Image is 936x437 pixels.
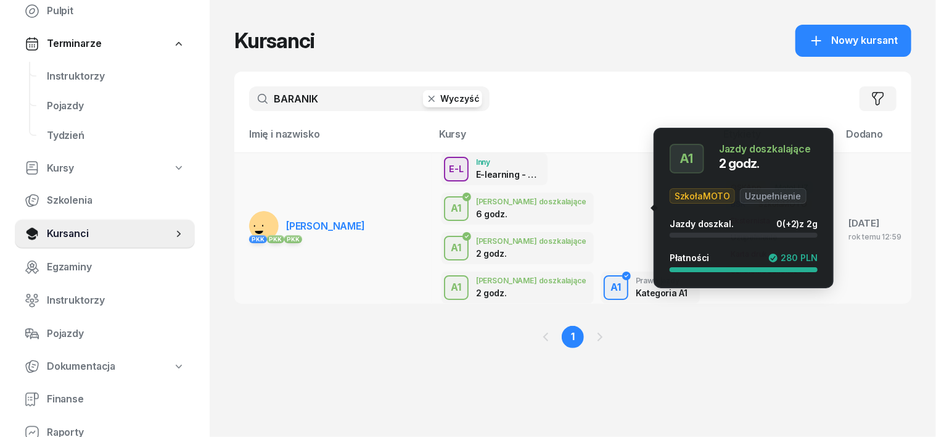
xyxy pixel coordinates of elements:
span: Jazdy doszkal. [670,218,734,229]
div: A1 [676,148,699,170]
div: [PERSON_NAME] doszkalające [476,237,586,245]
span: Dokumentacja [47,359,115,375]
a: PKKPKKPKK[PERSON_NAME] [249,211,365,241]
a: Dokumentacja [15,352,195,381]
div: Płatności [670,252,717,263]
div: PKK [284,235,302,243]
span: Szkolenia [47,193,185,209]
a: Finanse [15,385,195,414]
a: Pojazdy [37,91,195,121]
div: 0 z 2g [776,218,818,229]
span: Pojazdy [47,98,185,114]
a: Tydzień [37,121,195,151]
div: 280 PLN [768,252,818,263]
span: Uzupełnienie [740,188,806,204]
div: 6 godz. [476,209,540,219]
button: E-L [444,157,469,181]
div: Inny [476,158,540,166]
button: Wyczyść [423,90,482,107]
div: [DATE] [848,215,901,231]
th: Imię i nazwisko [234,126,432,152]
button: Nowy kursant [795,25,911,57]
th: Kursy [432,126,716,152]
span: Kursy [47,160,74,177]
div: PKK [249,235,267,243]
span: Kursanci [47,226,173,242]
div: PKK [267,235,285,243]
div: rok temu 12:59 [848,233,901,241]
span: Egzaminy [47,259,185,275]
span: (+2) [782,218,799,229]
div: E-L [444,161,469,177]
button: A1 [604,275,628,300]
div: 2 godz. [476,248,540,259]
span: Pulpit [47,3,185,19]
a: Egzaminy [15,252,195,282]
div: Kategoria A1 [636,288,688,298]
input: Szukaj [249,86,490,111]
div: A1 [446,238,467,259]
span: Finanse [47,391,185,407]
div: E-learning - 90 dni [476,169,540,180]
a: Instruktorzy [37,62,195,91]
th: Dodano [839,126,911,152]
span: Nowy kursant [831,33,898,49]
span: Terminarze [47,36,101,52]
button: A1 [670,144,704,173]
span: SzkołaMOTO [670,188,735,204]
span: Instruktorzy [47,293,185,309]
button: A1 [444,236,469,260]
div: [PERSON_NAME] doszkalające [476,198,586,206]
a: Instruktorzy [15,286,195,315]
a: Szkolenia [15,186,195,215]
a: Terminarze [15,30,195,58]
span: Instruktorzy [47,69,185,85]
div: [PERSON_NAME] doszkalające [476,277,586,285]
span: Tydzień [47,128,185,144]
div: 2 godz. [476,288,540,298]
div: Prawo jazdy [636,277,688,285]
span: Pojazdy [47,326,185,342]
div: A1 [446,277,467,298]
a: Kursy [15,154,195,183]
span: [PERSON_NAME] [286,220,365,232]
a: Pojazdy [15,319,195,349]
div: 2 godz. [719,154,811,173]
div: A1 [446,198,467,219]
div: Jazdy doszkalające [719,144,811,154]
a: 1 [562,326,584,348]
th: Etykiety [716,126,839,152]
a: Kursanci [15,219,195,249]
div: A1 [606,277,626,298]
h1: Kursanci [234,30,314,52]
button: A1 [444,196,469,221]
button: A1 [444,275,469,300]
